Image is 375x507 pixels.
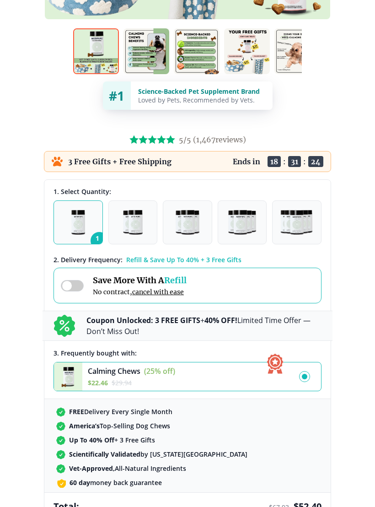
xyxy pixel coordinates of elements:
[69,436,114,444] strong: Up To 40% Off
[112,378,132,387] span: $ 29.94
[233,157,260,166] p: Ends in
[71,210,86,235] img: Pack of 1 - Natural Dog Supplements
[69,464,186,473] span: All-Natural Ingredients
[132,288,184,296] span: cancel with ease
[144,366,175,376] span: (25% off)
[224,28,270,74] img: Calming Chews | Natural Dog Supplements
[274,28,320,74] img: Calming Chews | Natural Dog Supplements
[123,28,169,74] img: Calming Chews | Natural Dog Supplements
[138,87,265,96] div: Science-Backed Pet Supplement Brand
[288,156,301,167] span: 31
[283,157,286,166] span: :
[88,366,140,376] span: Calming Chews
[164,275,187,286] span: Refill
[93,275,187,286] span: Save More With A
[69,407,172,416] span: Delivery Every Single Month
[204,315,237,325] b: 40% OFF!
[86,315,321,337] p: + Limited Time Offer — Don’t Miss Out!
[176,210,199,235] img: Pack of 3 - Natural Dog Supplements
[303,157,306,166] span: :
[70,478,162,487] span: money back guarantee
[280,210,313,235] img: Pack of 5 - Natural Dog Supplements
[109,87,124,104] span: #1
[174,28,220,74] img: Calming Chews | Natural Dog Supplements
[54,349,137,357] span: 3 . Frequently bought with:
[54,200,103,244] button: 1
[68,157,171,166] p: 3 Free Gifts + Free Shipping
[69,464,115,473] strong: Vet-Approved,
[86,315,200,325] b: Coupon Unlocked: 3 FREE GIFTS
[69,436,155,444] span: + 3 Free Gifts
[123,210,142,235] img: Pack of 2 - Natural Dog Supplements
[138,96,265,104] div: Loved by Pets, Recommended by Vets.
[69,407,84,416] strong: FREE
[126,255,241,264] span: Refill & Save Up To 40% + 3 Free Gifts
[91,232,108,249] span: 1
[228,210,256,235] img: Pack of 4 - Natural Dog Supplements
[268,156,281,167] span: 18
[308,156,323,167] span: 24
[54,362,82,391] img: Calming Chews - Medipups
[54,187,321,196] div: 1. Select Quantity:
[73,28,119,74] img: Calming Chews | Natural Dog Supplements
[93,288,187,296] span: No contract,
[88,378,108,387] span: $ 22.46
[54,255,123,264] span: 2 . Delivery Frequency:
[70,478,90,487] strong: 60 day
[69,450,247,458] span: by [US_STATE][GEOGRAPHIC_DATA]
[179,135,246,144] span: 5/5 ( 1,467 reviews)
[69,450,140,458] strong: Scientifically Validated
[69,421,170,430] span: Top-Selling Dog Chews
[69,421,100,430] strong: America’s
